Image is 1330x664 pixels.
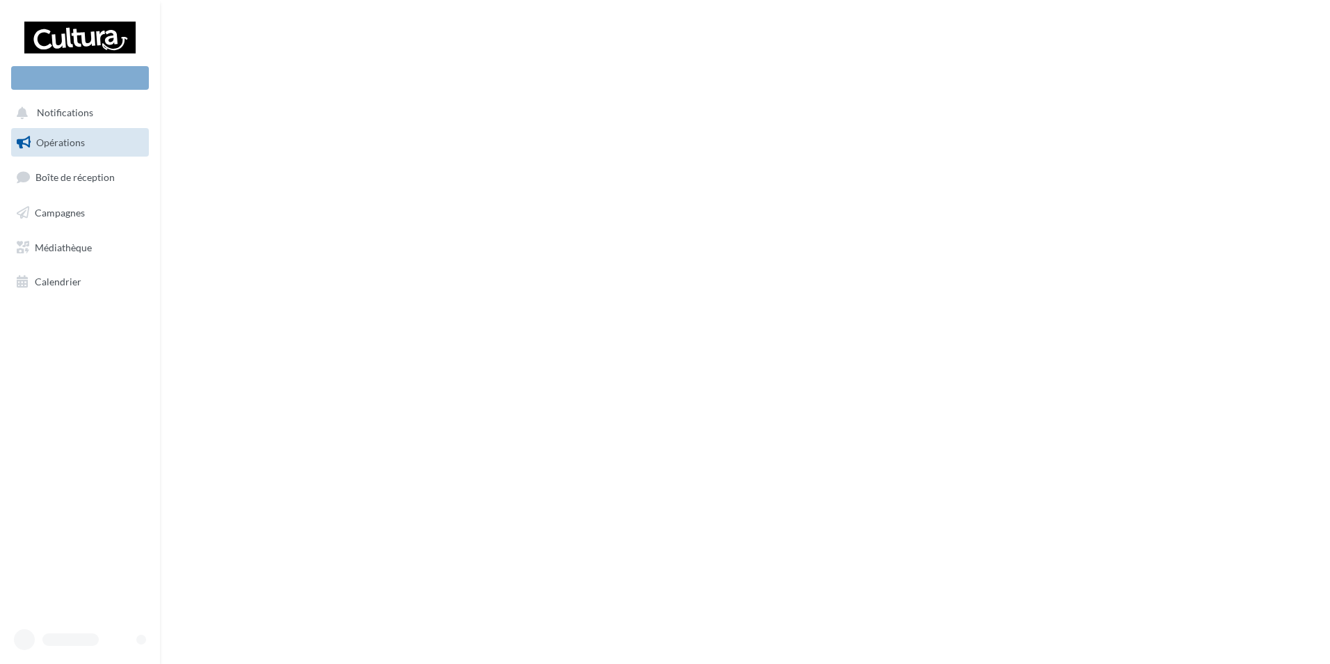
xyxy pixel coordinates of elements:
a: Calendrier [8,267,152,297]
a: Opérations [8,128,152,157]
span: Campagnes [35,207,85,219]
span: Opérations [36,136,85,148]
span: Boîte de réception [35,171,115,183]
span: Notifications [37,107,93,119]
a: Boîte de réception [8,162,152,192]
span: Médiathèque [35,241,92,253]
a: Médiathèque [8,233,152,262]
div: Nouvelle campagne [11,66,149,90]
a: Campagnes [8,198,152,228]
span: Calendrier [35,276,81,287]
